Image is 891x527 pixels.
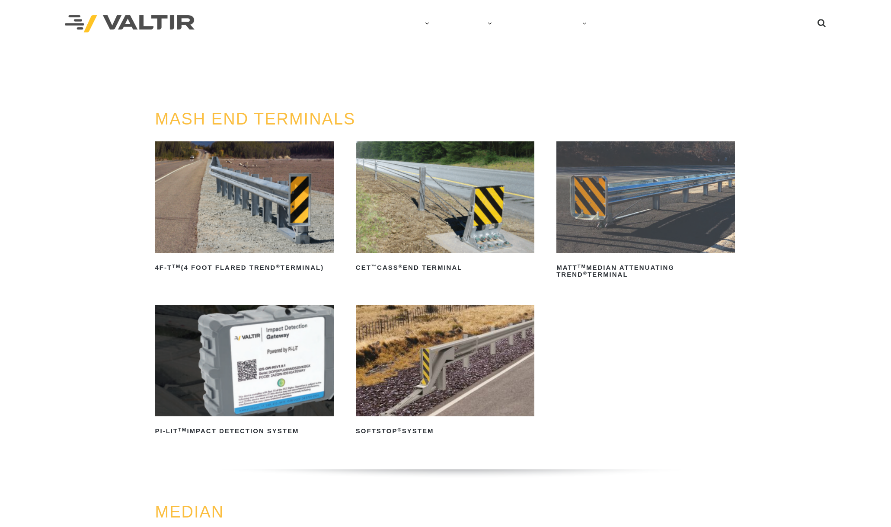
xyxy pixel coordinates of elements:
sup: TM [172,264,181,269]
h2: MATT Median Attenuating TREND Terminal [556,261,735,281]
h2: 4F-T (4 Foot Flared TREND Terminal) [155,261,334,275]
a: COMPANY [379,15,438,32]
a: MASH END TERMINALS [155,110,356,128]
sup: TM [178,427,187,432]
sup: ® [276,264,280,269]
a: PI-LITTMImpact Detection System [155,305,334,438]
img: SoftStop System End Terminal [356,305,534,416]
sup: ® [583,271,588,276]
a: NEWS [501,15,537,32]
a: CONTACT [595,15,644,32]
a: CAREERS [537,15,595,32]
img: Valtir [65,15,195,33]
sup: TM [578,264,586,269]
sup: ® [397,427,402,432]
h2: SoftStop System [356,424,534,438]
h2: CET CASS End Terminal [356,261,534,275]
a: CET™CASS®End Terminal [356,141,534,275]
sup: ™ [371,264,377,269]
a: 4F-TTM(4 Foot Flared TREND®Terminal) [155,141,334,275]
a: SoftStop®System [356,305,534,438]
sup: ® [399,264,403,269]
h2: PI-LIT Impact Detection System [155,424,334,438]
a: MEDIAN [155,503,224,521]
a: PRODUCTS [438,15,501,32]
a: MATTTMMedian Attenuating TREND®Terminal [556,141,735,281]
